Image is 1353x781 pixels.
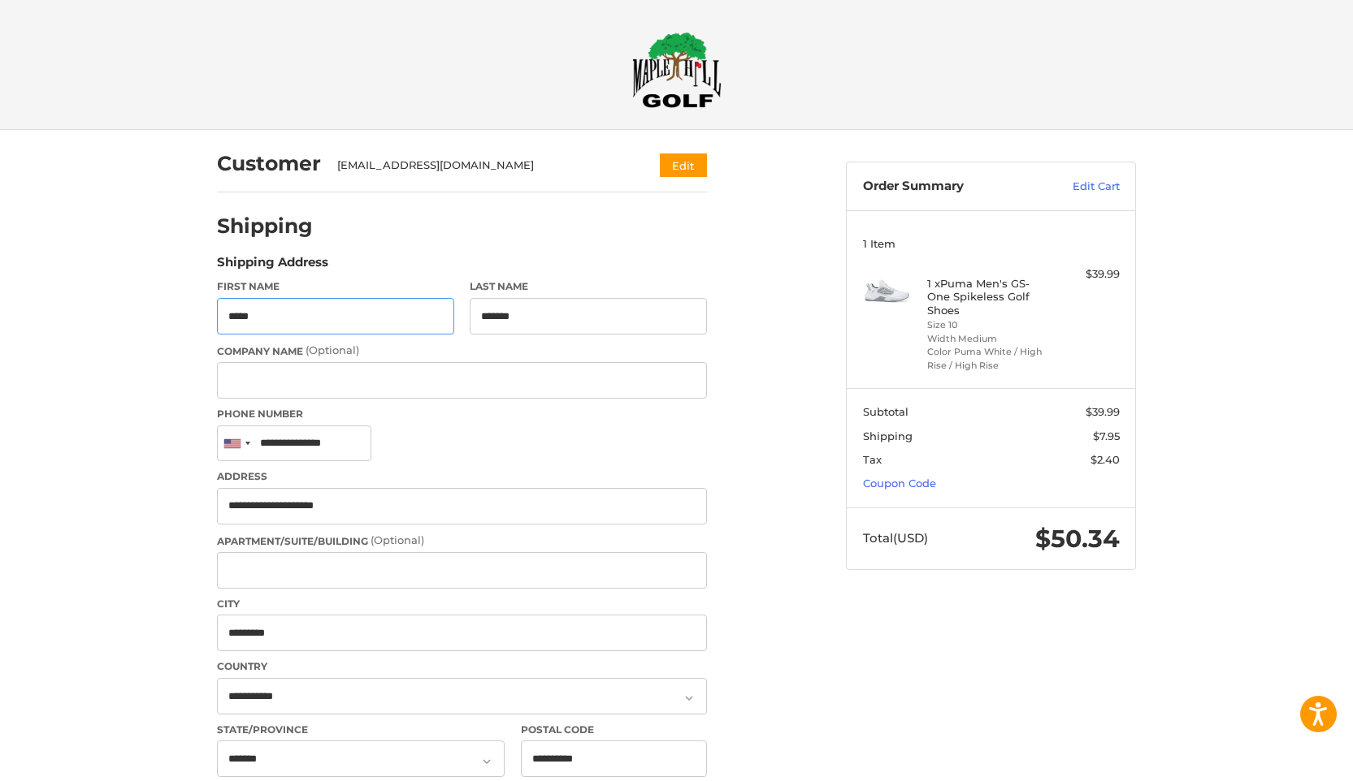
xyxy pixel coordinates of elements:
span: Shipping [863,429,913,442]
li: Color Puma White / High Rise / High Rise [927,345,1052,372]
span: Total (USD) [863,530,928,546]
label: Postal Code [521,723,708,737]
li: Width Medium [927,332,1052,346]
h2: Customer [217,151,321,176]
legend: Shipping Address [217,253,328,279]
h4: 1 x Puma Men's GS-One Spikeless Golf Shoes [927,277,1052,317]
span: Subtotal [863,405,909,418]
span: $2.40 [1091,453,1120,466]
span: $39.99 [1086,405,1120,418]
a: Coupon Code [863,477,936,490]
div: $39.99 [1056,266,1120,283]
button: Edit [660,153,707,177]
img: Maple Hill Golf [632,32,722,108]
label: Address [217,469,707,484]
label: Company Name [217,343,707,359]
small: (Optional) [306,343,359,356]
span: $50.34 [1035,524,1120,554]
label: State/Province [217,723,505,737]
h3: Order Summary [863,179,1038,195]
label: Apartment/Suite/Building [217,533,707,549]
div: United States: +1 [218,426,255,461]
h2: Shipping [217,214,313,239]
div: [EMAIL_ADDRESS][DOMAIN_NAME] [337,157,629,174]
label: Country [217,659,707,674]
label: Phone Number [217,407,707,421]
label: First Name [217,279,454,294]
label: City [217,597,707,611]
span: Tax [863,453,882,466]
a: Edit Cart [1038,179,1120,195]
li: Size 10 [927,318,1052,332]
span: $7.95 [1093,429,1120,442]
h3: 1 Item [863,237,1120,250]
label: Last Name [470,279,707,294]
small: (Optional) [371,533,424,546]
